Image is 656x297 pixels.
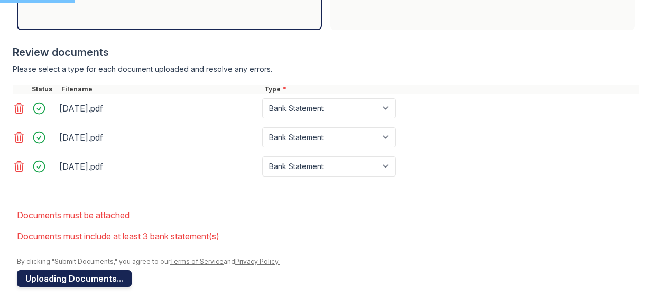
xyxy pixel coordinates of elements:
div: [DATE].pdf [59,100,258,117]
li: Documents must be attached [17,205,639,226]
div: By clicking "Submit Documents," you agree to our and [17,257,639,266]
a: Privacy Policy. [235,257,280,265]
div: [DATE].pdf [59,129,258,146]
div: Review documents [13,45,639,60]
li: Documents must include at least 3 bank statement(s) [17,226,639,247]
div: Filename [59,85,262,94]
a: Terms of Service [170,257,224,265]
div: Status [30,85,59,94]
button: Uploading Documents... [17,270,132,287]
div: [DATE].pdf [59,158,258,175]
div: Please select a type for each document uploaded and resolve any errors. [13,64,639,75]
div: Type [262,85,639,94]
